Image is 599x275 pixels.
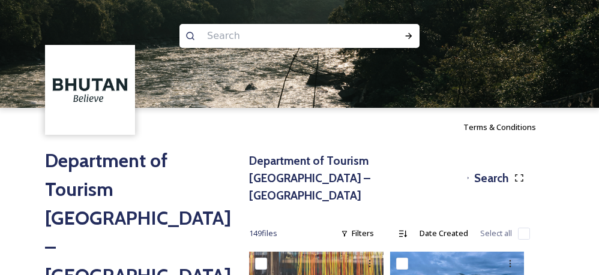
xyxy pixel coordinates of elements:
h3: Search [474,170,508,187]
span: Select all [480,228,512,239]
div: Date Created [414,222,474,245]
span: 149 file s [249,228,277,239]
span: Terms & Conditions [463,122,536,132]
input: Search [201,23,366,49]
a: Terms & Conditions [463,120,554,134]
h3: Department of Tourism [GEOGRAPHIC_DATA] – [GEOGRAPHIC_DATA] [249,152,462,204]
div: Filters [335,222,380,245]
img: BT_Logo_BB_Lockup_CMYK_High%2520Res.jpg [47,47,134,134]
